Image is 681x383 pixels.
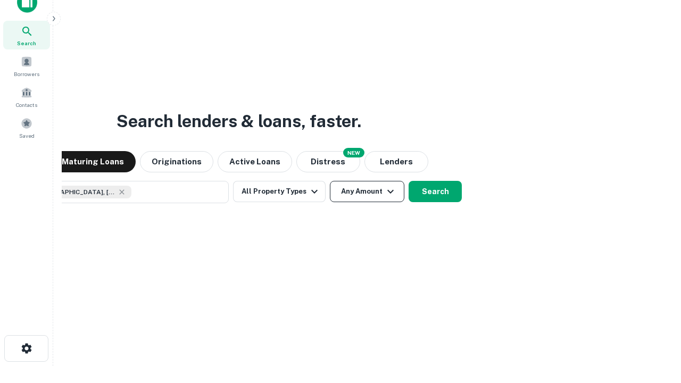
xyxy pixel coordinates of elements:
div: NEW [343,148,364,157]
span: [GEOGRAPHIC_DATA], [GEOGRAPHIC_DATA], [GEOGRAPHIC_DATA] [36,187,115,197]
button: Active Loans [218,151,292,172]
button: [GEOGRAPHIC_DATA], [GEOGRAPHIC_DATA], [GEOGRAPHIC_DATA] [16,181,229,203]
span: Search [17,39,36,47]
iframe: Chat Widget [628,298,681,349]
button: Any Amount [330,181,404,202]
a: Search [3,21,50,49]
button: Maturing Loans [50,151,136,172]
span: Contacts [16,101,37,109]
button: All Property Types [233,181,326,202]
a: Borrowers [3,52,50,80]
h3: Search lenders & loans, faster. [117,109,361,134]
a: Saved [3,113,50,142]
button: Lenders [364,151,428,172]
button: Originations [140,151,213,172]
button: Search distressed loans with lien and other non-mortgage details. [296,151,360,172]
button: Search [409,181,462,202]
a: Contacts [3,82,50,111]
span: Saved [19,131,35,140]
span: Borrowers [14,70,39,78]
